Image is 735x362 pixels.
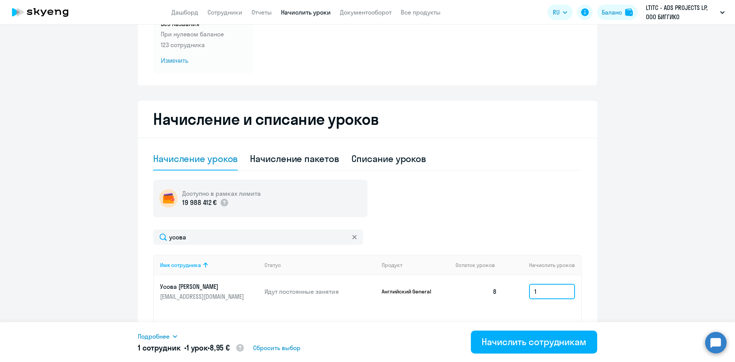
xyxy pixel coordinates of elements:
[160,262,258,269] div: Имя сотрудника
[456,262,495,269] span: Остаток уроков
[281,8,331,16] a: Начислить уроки
[153,229,363,245] input: Поиск по имени, email, продукту или статусу
[182,198,217,208] p: 19 988 412 €
[351,152,426,165] div: Списание уроков
[382,262,402,269] div: Продукт
[482,336,586,348] div: Начислить сотрудникам
[456,262,503,269] div: Остаток уроков
[547,5,573,20] button: RU
[210,343,230,352] span: 8,95 €
[401,8,441,16] a: Все продукты
[250,152,339,165] div: Начисление пакетов
[382,262,450,269] div: Продукт
[602,8,622,17] div: Баланс
[160,262,201,269] div: Имя сотрудника
[382,288,439,295] p: Английский General
[207,8,242,16] a: Сотрудники
[138,342,245,354] h5: 1 сотрудник • •
[161,40,246,49] p: 123 сотрудника
[625,8,633,16] img: balance
[138,332,170,341] span: Подробнее
[253,343,301,352] span: Сбросить выбор
[160,282,246,291] p: Усова [PERSON_NAME]
[265,262,376,269] div: Статус
[160,292,246,301] p: [EMAIL_ADDRESS][DOMAIN_NAME]
[597,5,637,20] button: Балансbalance
[186,343,207,352] span: 1 урок
[553,8,560,17] span: RU
[340,8,392,16] a: Документооборот
[265,287,376,296] p: Идут постоянные занятия
[182,189,261,198] h5: Доступно в рамках лимита
[160,282,258,301] a: Усова [PERSON_NAME][EMAIL_ADDRESS][DOMAIN_NAME]
[171,8,198,16] a: Дашборд
[503,255,581,275] th: Начислить уроков
[153,110,582,128] h2: Начисление и списание уроков
[161,56,246,66] span: Изменить
[161,29,246,39] p: При нулевом балансе
[646,3,717,21] p: LTITC - ADS PROJECTS LP, ООО БИГГИКО
[153,152,238,165] div: Начисление уроков
[642,3,728,21] button: LTITC - ADS PROJECTS LP, ООО БИГГИКО
[265,262,281,269] div: Статус
[449,275,503,308] td: 8
[252,8,272,16] a: Отчеты
[471,331,597,354] button: Начислить сотрудникам
[159,189,178,208] img: wallet-circle.png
